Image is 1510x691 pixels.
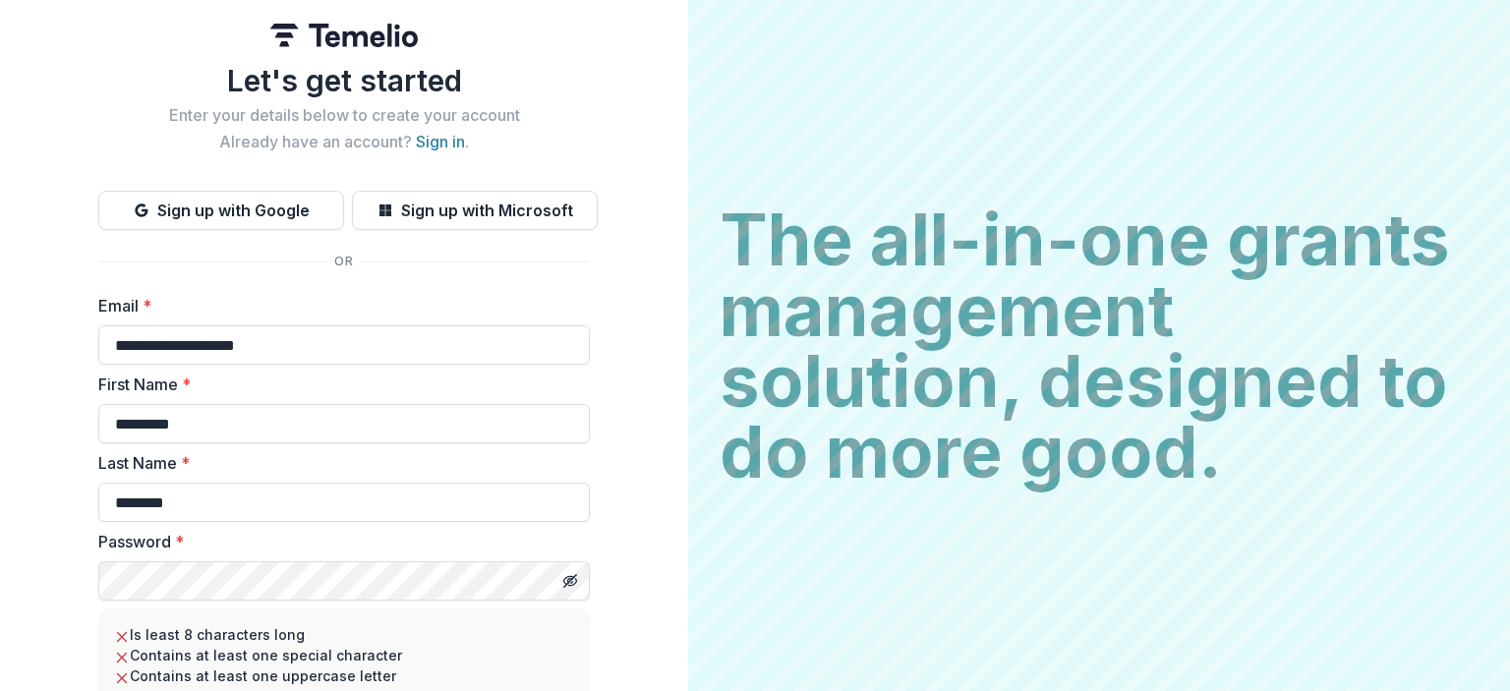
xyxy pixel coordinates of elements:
li: Contains at least one special character [114,645,574,665]
li: Contains at least one uppercase letter [114,665,574,686]
label: Password [98,530,578,553]
label: Last Name [98,451,578,475]
img: Temelio [270,24,418,47]
a: Sign in [416,132,465,151]
h2: Already have an account? . [98,133,590,151]
h1: Let's get started [98,63,590,98]
li: Is least 8 characters long [114,624,574,645]
h2: Enter your details below to create your account [98,106,590,125]
button: Sign up with Microsoft [352,191,598,230]
label: First Name [98,373,578,396]
button: Toggle password visibility [554,565,586,597]
button: Sign up with Google [98,191,344,230]
label: Email [98,294,578,317]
